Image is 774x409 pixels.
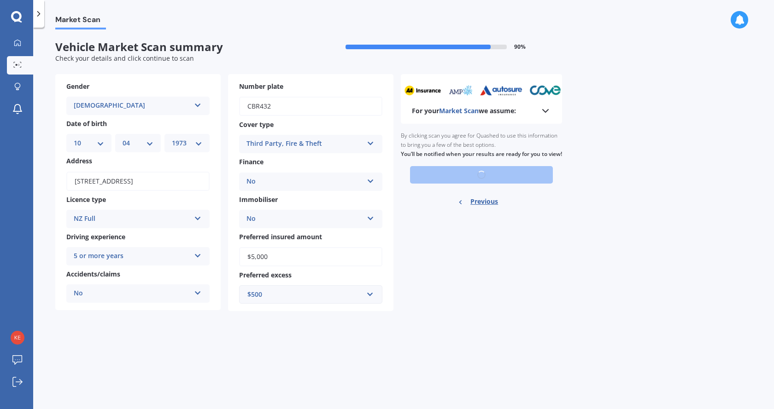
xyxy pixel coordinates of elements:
[239,158,264,167] span: Finance
[382,85,414,96] img: cove_sm.webp
[421,85,448,96] img: tower_sm.png
[66,270,120,278] span: Accidents/claims
[246,213,363,225] div: No
[239,195,278,204] span: Immobiliser
[514,44,526,50] span: 90 %
[439,106,479,115] span: Market Scan
[66,157,92,166] span: Address
[66,119,107,128] span: Date of birth
[239,120,274,129] span: Cover type
[246,138,363,150] div: Third Party, Fire & Theft
[401,150,562,158] b: You’ll be notified when your results are ready for you to view!
[55,54,194,63] span: Check your details and click continue to scan
[239,232,322,241] span: Preferred insured amount
[470,195,498,208] span: Previous
[239,271,292,279] span: Preferred excess
[55,15,106,28] span: Market Scan
[66,232,125,241] span: Driving experience
[412,106,516,115] b: For your we assume:
[246,176,363,187] div: No
[74,251,190,262] div: 5 or more years
[74,213,190,225] div: NZ Full
[512,85,560,96] img: trademe_sm.png
[455,85,505,96] img: assurant_sm.webp
[401,124,562,166] div: By clicking scan you agree for Quashed to use this information to bring you a few of the best opt...
[74,288,190,299] div: No
[11,331,24,345] img: 4d0ea6a74be98bc50f5a40996fd42ad9
[66,195,106,204] span: Licence type
[55,40,309,54] span: Vehicle Market Scan summary
[239,82,283,91] span: Number plate
[247,289,363,300] div: $500
[74,100,190,111] div: [DEMOGRAPHIC_DATA]
[66,82,89,91] span: Gender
